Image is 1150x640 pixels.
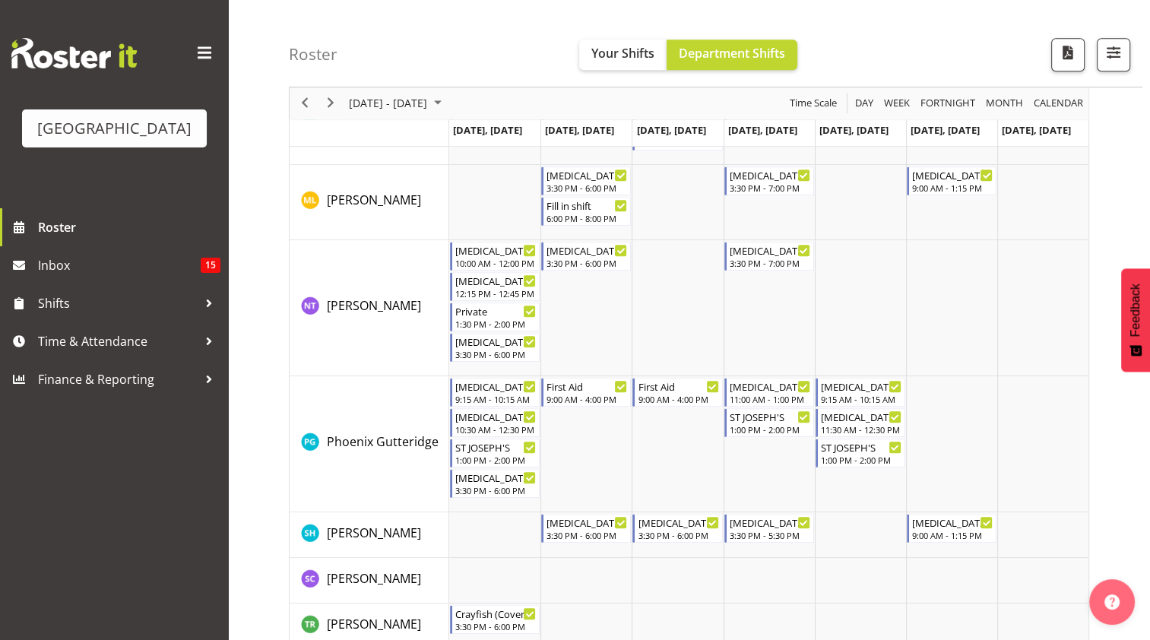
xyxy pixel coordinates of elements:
[455,257,536,269] div: 10:00 AM - 12:00 PM
[821,423,901,436] div: 11:30 AM - 12:30 PM
[541,514,631,543] div: Saelyn Healey"s event - T3 Squids Begin From Tuesday, August 12, 2025 at 3:30:00 PM GMT+12:00 End...
[632,514,722,543] div: Saelyn Healey"s event - T3 Oyster/Pvts Begin From Wednesday, August 13, 2025 at 3:30:00 PM GMT+12...
[455,393,536,405] div: 9:15 AM - 10:15 AM
[724,166,814,195] div: Mark Lieshout"s event - T3 Privates Begin From Thursday, August 14, 2025 at 3:30:00 PM GMT+12:00 ...
[730,379,810,394] div: [MEDICAL_DATA] TE KURA
[821,409,901,424] div: [MEDICAL_DATA] SBHS (boys)
[450,303,540,331] div: Nakita Tuuta"s event - Private Begin From Monday, August 11, 2025 at 1:30:00 PM GMT+12:00 Ends At...
[290,558,449,604] td: Stephen Cook resource
[546,167,627,182] div: [MEDICAL_DATA] Privates
[912,167,993,182] div: [MEDICAL_DATA] Crayfish/pvt
[730,423,810,436] div: 1:00 PM - 2:00 PM
[918,94,978,113] button: Fortnight
[788,94,838,113] span: Time Scale
[455,606,536,621] div: Crayfish (Cover)
[38,292,198,315] span: Shifts
[38,254,201,277] span: Inbox
[327,524,421,542] a: [PERSON_NAME]
[638,379,718,394] div: First Aid
[730,393,810,405] div: 11:00 AM - 1:00 PM
[347,94,429,113] span: [DATE] - [DATE]
[1104,594,1120,610] img: help-xxl-2.png
[984,94,1026,113] button: Timeline Month
[290,512,449,558] td: Saelyn Healey resource
[327,524,421,541] span: [PERSON_NAME]
[455,242,536,258] div: [MEDICAL_DATA] Babies
[455,273,536,288] div: [MEDICAL_DATA] Privates
[290,240,449,376] td: Nakita Tuuta resource
[546,257,627,269] div: 3:30 PM - 6:00 PM
[816,439,905,467] div: Phoenix Gutteridge"s event - ST JOSEPH'S Begin From Friday, August 15, 2025 at 1:00:00 PM GMT+12:...
[730,409,810,424] div: ST JOSEPH'S
[730,242,810,258] div: [MEDICAL_DATA] Yep/Cray
[724,378,814,407] div: Phoenix Gutteridge"s event - T3 TE KURA Begin From Thursday, August 14, 2025 at 11:00:00 AM GMT+1...
[1129,284,1142,337] span: Feedback
[327,433,439,450] span: Phoenix Gutteridge
[455,423,536,436] div: 10:30 AM - 12:30 PM
[984,94,1025,113] span: Month
[455,348,536,360] div: 3:30 PM - 6:00 PM
[724,514,814,543] div: Saelyn Healey"s event - T3 Oys/squ/Yep Begin From Thursday, August 14, 2025 at 3:30:00 PM GMT+12:...
[455,484,536,496] div: 3:30 PM - 6:00 PM
[450,272,540,301] div: Nakita Tuuta"s event - T3 Privates Begin From Monday, August 11, 2025 at 12:15:00 PM GMT+12:00 En...
[455,287,536,299] div: 12:15 PM - 12:45 PM
[821,379,901,394] div: [MEDICAL_DATA][GEOGRAPHIC_DATA]
[546,515,627,530] div: [MEDICAL_DATA] Squids
[290,376,449,512] td: Phoenix Gutteridge resource
[455,439,536,455] div: ST JOSEPH'S
[1032,94,1085,113] span: calendar
[638,515,718,530] div: [MEDICAL_DATA] Oyster/Pvts
[819,123,889,137] span: [DATE], [DATE]
[450,333,540,362] div: Nakita Tuuta"s event - T3 Crayfish Begin From Monday, August 11, 2025 at 3:30:00 PM GMT+12:00 End...
[289,46,337,63] h4: Roster
[541,166,631,195] div: Mark Lieshout"s event - T3 Privates Begin From Tuesday, August 12, 2025 at 3:30:00 PM GMT+12:00 E...
[455,454,536,466] div: 1:00 PM - 2:00 PM
[724,408,814,437] div: Phoenix Gutteridge"s event - ST JOSEPH'S Begin From Thursday, August 14, 2025 at 1:00:00 PM GMT+1...
[455,334,536,349] div: [MEDICAL_DATA] Crayfish
[327,296,421,315] a: [PERSON_NAME]
[546,212,627,224] div: 6:00 PM - 8:00 PM
[546,182,627,194] div: 3:30 PM - 6:00 PM
[546,242,627,258] div: [MEDICAL_DATA] Crayfish
[1031,94,1086,113] button: Month
[327,192,421,208] span: [PERSON_NAME]
[327,570,421,587] span: [PERSON_NAME]
[882,94,913,113] button: Timeline Week
[455,409,536,424] div: [MEDICAL_DATA] [GEOGRAPHIC_DATA]
[38,330,198,353] span: Time & Attendance
[816,408,905,437] div: Phoenix Gutteridge"s event - T3 SBHS (boys) Begin From Friday, August 15, 2025 at 11:30:00 AM GMT...
[450,242,540,271] div: Nakita Tuuta"s event - T3 Babies Begin From Monday, August 11, 2025 at 10:00:00 AM GMT+12:00 Ends...
[912,515,993,530] div: [MEDICAL_DATA] Pvts/Crayfish
[290,165,449,240] td: Mark Lieshout resource
[347,94,448,113] button: August 2025
[295,94,315,113] button: Previous
[455,303,536,318] div: Private
[854,94,875,113] span: Day
[455,470,536,485] div: [MEDICAL_DATA] Yellow Eyed Penguins
[450,439,540,467] div: Phoenix Gutteridge"s event - ST JOSEPH'S Begin From Monday, August 11, 2025 at 1:00:00 PM GMT+12:...
[853,94,876,113] button: Timeline Day
[546,198,627,213] div: Fill in shift
[907,514,996,543] div: Saelyn Healey"s event - T3 Pvts/Crayfish Begin From Saturday, August 16, 2025 at 9:00:00 AM GMT+1...
[882,94,911,113] span: Week
[321,94,341,113] button: Next
[912,529,993,541] div: 9:00 AM - 1:15 PM
[318,87,344,119] div: next period
[1121,268,1150,372] button: Feedback - Show survey
[541,197,631,226] div: Mark Lieshout"s event - Fill in shift Begin From Tuesday, August 12, 2025 at 6:00:00 PM GMT+12:00...
[545,123,614,137] span: [DATE], [DATE]
[37,117,192,140] div: [GEOGRAPHIC_DATA]
[292,87,318,119] div: previous period
[911,123,980,137] span: [DATE], [DATE]
[1097,38,1130,71] button: Filter Shifts
[679,45,785,62] span: Department Shifts
[821,454,901,466] div: 1:00 PM - 2:00 PM
[541,378,631,407] div: Phoenix Gutteridge"s event - First Aid Begin From Tuesday, August 12, 2025 at 9:00:00 AM GMT+12:0...
[1051,38,1085,71] button: Download a PDF of the roster according to the set date range.
[201,258,220,273] span: 15
[546,393,627,405] div: 9:00 AM - 4:00 PM
[667,40,797,70] button: Department Shifts
[728,123,797,137] span: [DATE], [DATE]
[327,615,421,633] a: [PERSON_NAME]
[327,297,421,314] span: [PERSON_NAME]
